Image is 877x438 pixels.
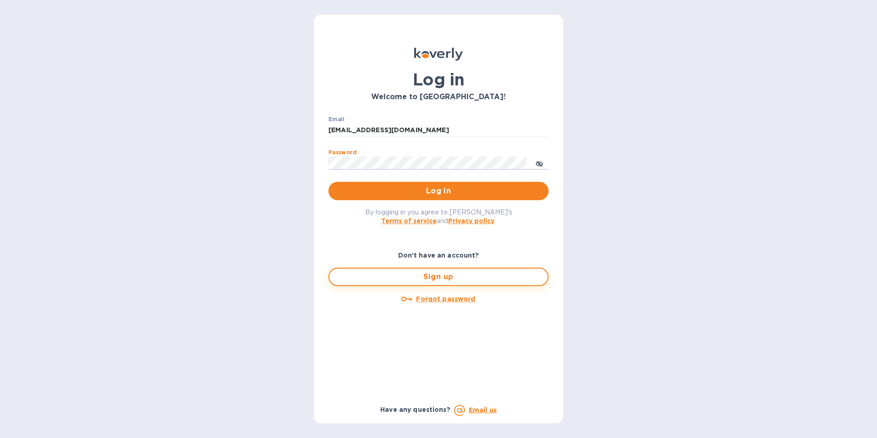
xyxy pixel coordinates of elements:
[336,185,541,197] span: Log in
[448,217,494,225] a: Privacy policy
[530,154,549,172] button: toggle password visibility
[328,70,549,89] h1: Log in
[328,150,356,155] label: Password
[337,271,540,282] span: Sign up
[328,182,549,200] button: Log in
[414,48,463,61] img: Koverly
[381,217,437,225] a: Terms of service
[328,268,549,286] button: Sign up
[328,124,549,137] input: Enter email address
[416,295,475,303] u: Forgot password
[328,117,344,122] label: Email
[328,93,549,101] h3: Welcome to [GEOGRAPHIC_DATA]!
[380,406,450,413] b: Have any questions?
[398,252,479,259] b: Don't have an account?
[365,208,512,225] span: By logging in you agree to [PERSON_NAME]'s and .
[469,406,497,414] a: Email us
